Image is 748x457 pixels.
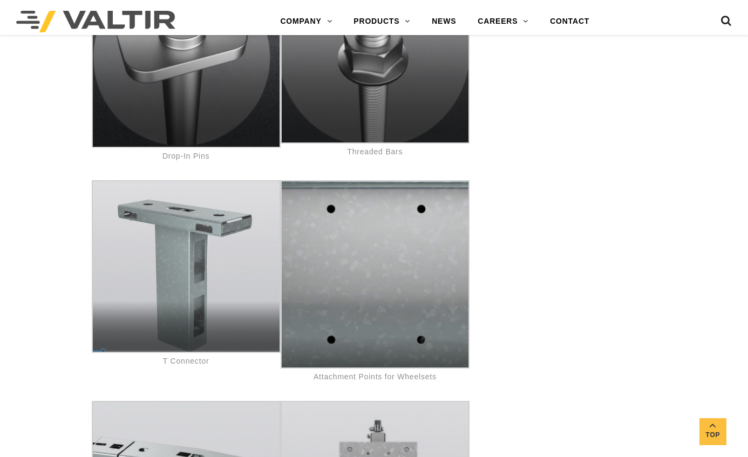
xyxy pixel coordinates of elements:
dd: T Connector [92,353,281,369]
a: NEWS [421,11,467,32]
img: Valtir [16,11,175,32]
a: Top [699,418,726,445]
a: PRODUCTS [343,11,421,32]
dd: Attachment Points for Wheelsets [281,369,470,385]
dd: Threaded Bars [281,144,470,160]
span: Top [699,429,726,441]
a: COMPANY [269,11,343,32]
a: CAREERS [467,11,539,32]
dd: Drop-In Pins [92,148,281,164]
a: CONTACT [539,11,600,32]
